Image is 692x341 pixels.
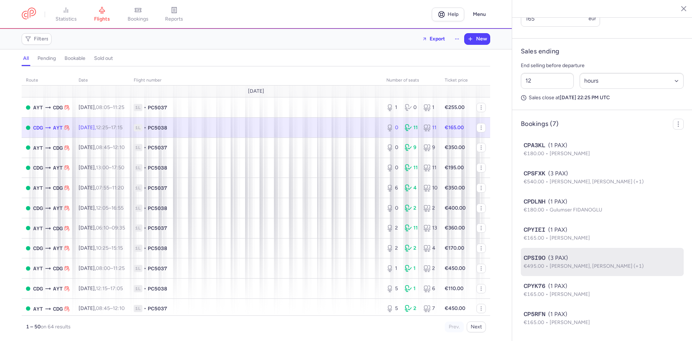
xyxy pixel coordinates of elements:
[405,245,417,252] div: 2
[423,164,436,171] div: 11
[148,265,167,272] span: PC5037
[34,36,49,42] span: Filters
[134,224,142,232] span: 1L
[445,104,465,110] strong: €255.00
[521,47,559,56] h4: Sales ending
[467,322,486,332] button: Next
[96,305,110,311] time: 08:45
[134,285,142,292] span: 1L
[26,324,41,330] strong: 1 – 50
[423,205,436,212] div: 2
[96,165,124,171] span: –
[405,144,417,151] div: 9
[417,33,450,45] button: Export
[386,285,399,292] div: 5
[148,205,167,212] span: PC5038
[550,207,602,213] span: Gulumser FIDANOGLU
[113,305,125,311] time: 12:10
[144,124,146,131] span: •
[53,244,63,252] span: AYT
[144,265,146,272] span: •
[550,179,644,185] span: [PERSON_NAME], [PERSON_NAME] (+1)
[550,263,644,269] span: [PERSON_NAME], [PERSON_NAME] (+1)
[156,6,192,22] a: reports
[445,225,465,231] strong: €360.00
[423,104,436,111] div: 1
[521,61,684,70] p: End selling before departure
[524,150,550,157] span: €180.00
[148,245,167,252] span: PC5038
[521,11,600,27] input: ---
[33,184,43,192] span: AYT
[524,310,681,327] button: CP5RFN(1 PAX)€165.00[PERSON_NAME]
[405,224,417,232] div: 11
[524,282,545,290] span: CPYK76
[79,305,125,311] span: [DATE],
[524,263,550,269] span: €495.00
[448,12,458,17] span: Help
[134,164,142,171] span: 1L
[405,164,417,171] div: 11
[53,104,63,112] span: CDG
[113,144,125,150] time: 12:10
[445,165,464,171] strong: €195.00
[465,34,490,44] button: New
[112,185,124,191] time: 11:20
[128,16,148,22] span: bookings
[524,197,681,206] div: (1 PAX)
[524,282,681,298] button: CPYK76(1 PAX)€165.00[PERSON_NAME]
[521,95,684,101] p: Sales close at
[144,285,146,292] span: •
[148,184,167,192] span: PC5037
[445,285,463,292] strong: €110.00
[524,197,545,206] span: CPDLNH
[524,197,681,214] button: CPDLNH(1 PAX)€180.00Gulumser FIDANOGLU
[430,36,445,41] span: Export
[53,144,63,152] span: CDG
[33,285,43,293] span: CDG
[53,224,63,232] span: CDG
[84,6,120,22] a: flights
[79,205,124,211] span: [DATE],
[386,245,399,252] div: 2
[524,310,681,319] div: (1 PAX)
[96,265,125,271] span: –
[432,8,464,21] a: Help
[96,185,109,191] time: 07:55
[423,245,436,252] div: 4
[423,224,436,232] div: 13
[524,179,550,185] span: €540.00
[423,305,436,312] div: 7
[22,8,36,21] a: CitizenPlane red outlined logo
[445,144,465,150] strong: €350.00
[386,184,399,192] div: 6
[524,254,681,262] div: (3 PAX)
[33,164,43,172] span: CDG
[386,104,399,111] div: 1
[524,226,681,234] div: (1 PAX)
[120,6,156,22] a: bookings
[33,265,43,272] span: AYT
[33,104,43,112] span: AYT
[524,319,550,325] span: €165.00
[96,225,125,231] span: –
[405,205,417,212] div: 2
[96,245,108,251] time: 10:25
[53,305,63,313] span: CDG
[144,184,146,192] span: •
[96,104,110,110] time: 08:05
[79,265,125,271] span: [DATE],
[79,144,125,150] span: [DATE],
[144,224,146,232] span: •
[521,73,574,89] input: ##
[134,184,142,192] span: 1L
[37,55,56,62] h4: pending
[476,36,487,42] span: New
[521,120,558,128] h4: Bookings (7)
[524,310,545,319] span: CP5RFN
[113,265,125,271] time: 11:25
[79,165,124,171] span: [DATE],
[134,205,142,212] span: 1L
[74,75,129,86] th: date
[405,265,417,272] div: 1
